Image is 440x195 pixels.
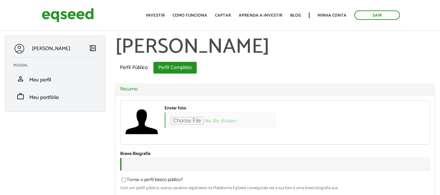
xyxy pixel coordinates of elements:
[17,92,24,100] span: work
[354,10,400,20] a: Sair
[215,13,231,18] a: Captar
[125,105,158,138] img: Foto de Julia Correa de Almeida
[164,106,186,111] label: Enviar foto
[290,13,301,18] a: Blog
[89,44,97,53] a: Colapsar menu
[125,105,158,138] a: Ver perfil do usuário.
[120,186,430,190] div: Com um perfil público, outros usuários registrados na Plataforma EqSeed conseguirão ver a sua fot...
[13,63,102,67] h2: Pessoal
[120,87,430,92] a: Resumo
[239,13,282,18] a: Aprenda a investir
[318,13,347,18] a: Minha conta
[17,75,24,83] span: person
[32,46,70,52] p: [PERSON_NAME]
[120,152,150,156] label: Breve Biografia
[118,178,130,182] input: Tornar o perfil básico público?
[153,62,197,74] a: Perfil Completo
[8,70,102,88] li: Meu perfil
[115,62,153,74] a: Perfil Público
[146,13,165,18] a: Investir
[89,44,97,52] span: left_panel_close
[42,7,94,24] img: EqSeed
[13,75,97,83] a: personMeu perfil
[173,13,207,18] a: Como funciona
[115,36,435,59] h1: [PERSON_NAME]
[120,178,183,184] label: Tornar o perfil básico público?
[8,88,102,105] li: Meu portfólio
[29,93,59,102] span: Meu portfólio
[29,76,51,84] span: Meu perfil
[13,92,97,100] a: workMeu portfólio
